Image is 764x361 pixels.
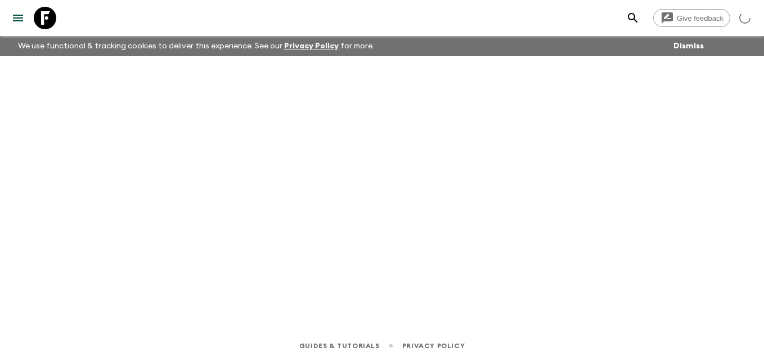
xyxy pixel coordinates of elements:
a: Privacy Policy [284,42,339,50]
p: We use functional & tracking cookies to deliver this experience. See our for more. [14,36,379,56]
span: Give feedback [671,14,730,22]
button: Dismiss [671,38,707,54]
button: menu [7,7,29,29]
button: search adventures [622,7,644,29]
a: Guides & Tutorials [299,340,380,352]
a: Give feedback [653,9,730,27]
a: Privacy Policy [402,340,465,352]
